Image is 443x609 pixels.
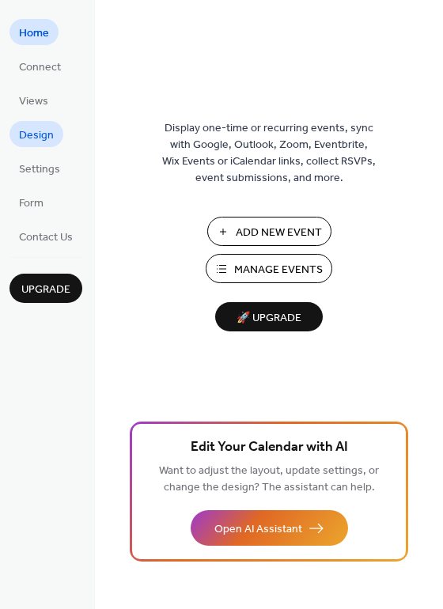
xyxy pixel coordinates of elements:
button: 🚀 Upgrade [215,302,323,331]
span: Contact Us [19,229,73,246]
a: Connect [9,53,70,79]
span: Open AI Assistant [214,521,302,538]
span: Settings [19,161,60,178]
a: Views [9,87,58,113]
span: Display one-time or recurring events, sync with Google, Outlook, Zoom, Eventbrite, Wix Events or ... [162,120,376,187]
button: Add New Event [207,217,331,246]
a: Settings [9,155,70,181]
a: Contact Us [9,223,82,249]
span: Upgrade [21,282,70,298]
span: Edit Your Calendar with AI [191,437,348,459]
span: Want to adjust the layout, update settings, or change the design? The assistant can help. [159,460,379,498]
span: Manage Events [234,262,323,278]
span: Add New Event [236,225,322,241]
button: Manage Events [206,254,332,283]
span: Home [19,25,49,42]
button: Open AI Assistant [191,510,348,546]
span: 🚀 Upgrade [225,308,313,329]
span: Design [19,127,54,144]
span: Form [19,195,44,212]
a: Design [9,121,63,147]
span: Connect [19,59,61,76]
span: Views [19,93,48,110]
a: Form [9,189,53,215]
a: Home [9,19,59,45]
button: Upgrade [9,274,82,303]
